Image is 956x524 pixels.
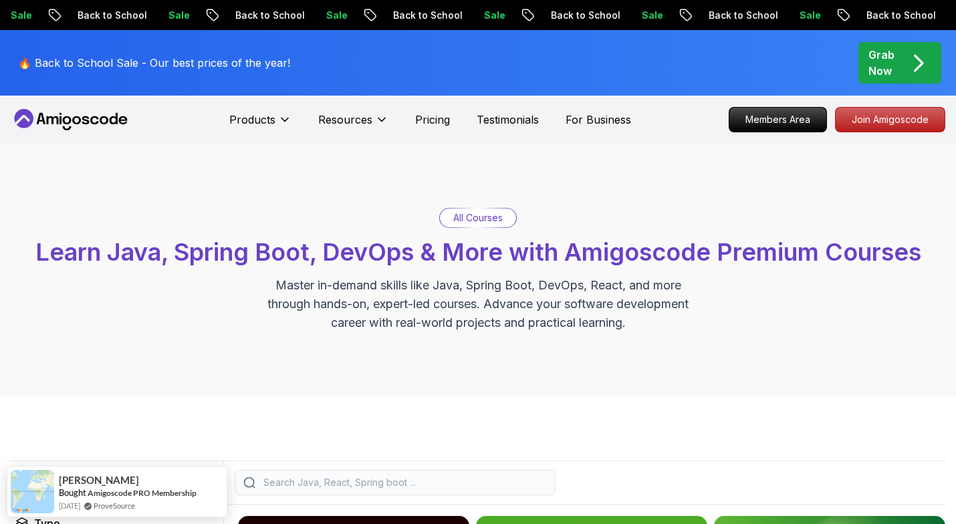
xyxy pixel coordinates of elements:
[353,9,444,22] p: Back to School
[229,112,275,128] p: Products
[18,55,290,71] p: 🔥 Back to School Sale - Our best prices of the year!
[729,107,827,132] a: Members Area
[836,108,945,132] p: Join Amigoscode
[318,112,388,138] button: Resources
[229,112,291,138] button: Products
[835,107,945,132] a: Join Amigoscode
[415,112,450,128] a: Pricing
[286,9,329,22] p: Sale
[826,9,917,22] p: Back to School
[729,108,826,132] p: Members Area
[453,211,503,225] p: All Courses
[35,237,921,267] span: Learn Java, Spring Boot, DevOps & More with Amigoscode Premium Courses
[566,112,631,128] a: For Business
[261,476,547,489] input: Search Java, React, Spring boot ...
[444,9,487,22] p: Sale
[11,470,54,513] img: provesource social proof notification image
[868,47,894,79] p: Grab Now
[477,112,539,128] a: Testimonials
[602,9,644,22] p: Sale
[195,9,286,22] p: Back to School
[253,276,703,332] p: Master in-demand skills like Java, Spring Boot, DevOps, React, and more through hands-on, expert-...
[37,9,128,22] p: Back to School
[759,9,802,22] p: Sale
[88,487,197,499] a: Amigoscode PRO Membership
[59,500,80,511] span: [DATE]
[59,487,86,498] span: Bought
[511,9,602,22] p: Back to School
[669,9,759,22] p: Back to School
[128,9,171,22] p: Sale
[94,500,135,511] a: ProveSource
[59,475,139,486] span: [PERSON_NAME]
[318,112,372,128] p: Resources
